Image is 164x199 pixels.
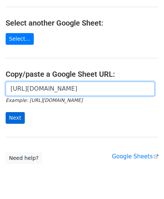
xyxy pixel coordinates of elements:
input: Paste your Google Sheet URL here [6,82,155,96]
h4: Copy/paste a Google Sheet URL: [6,70,158,79]
small: Example: [URL][DOMAIN_NAME] [6,97,83,103]
a: Google Sheets [112,153,158,160]
a: Select... [6,33,34,45]
h4: Select another Google Sheet: [6,18,158,27]
input: Next [6,112,25,124]
iframe: Chat Widget [126,163,164,199]
a: Need help? [6,152,42,164]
